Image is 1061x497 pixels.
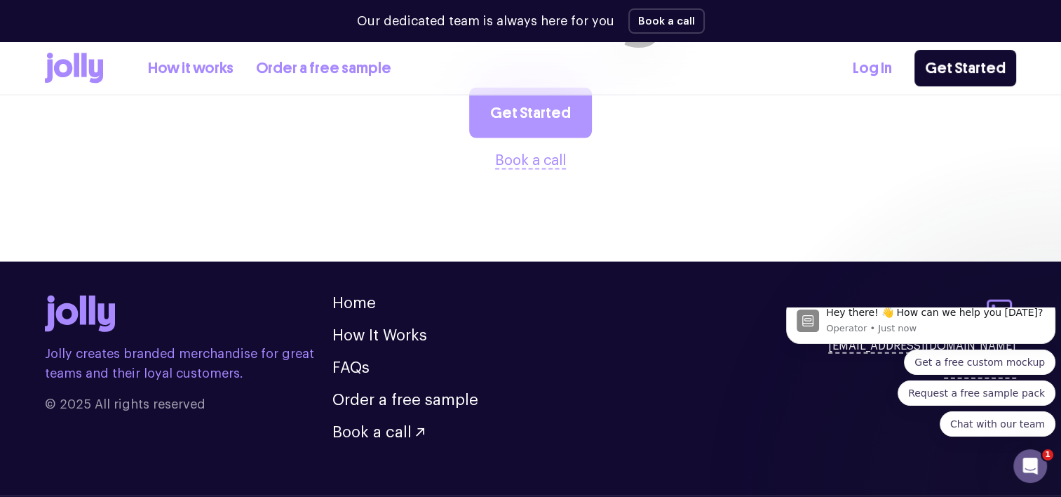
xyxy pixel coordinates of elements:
button: Book a call [628,8,705,34]
iframe: Intercom notifications message [780,307,1061,459]
img: Profile image for Operator [16,2,39,25]
span: 1 [1042,449,1053,460]
span: Book a call [332,425,412,440]
button: Quick reply: Get a free custom mockup [123,42,275,67]
a: Get Started [914,50,1016,86]
p: Our dedicated team is always here for you [357,12,614,31]
a: How It Works [332,328,427,343]
a: Order a free sample [332,392,478,408]
a: How it works [148,57,234,80]
p: Message from Operator, sent Just now [46,15,264,27]
button: Book a call [495,150,566,172]
div: Quick reply options [6,42,275,129]
a: Get Started [469,88,592,138]
iframe: Intercom live chat [1013,449,1047,483]
a: Order a free sample [256,57,391,80]
a: Home [332,296,376,311]
button: Quick reply: Chat with our team [159,104,275,129]
span: © 2025 All rights reserved [45,395,332,414]
button: Book a call [332,425,424,440]
button: Quick reply: Request a free sample pack [117,73,275,98]
a: Log In [853,57,892,80]
a: FAQs [332,360,370,376]
p: Jolly creates branded merchandise for great teams and their loyal customers. [45,344,332,383]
